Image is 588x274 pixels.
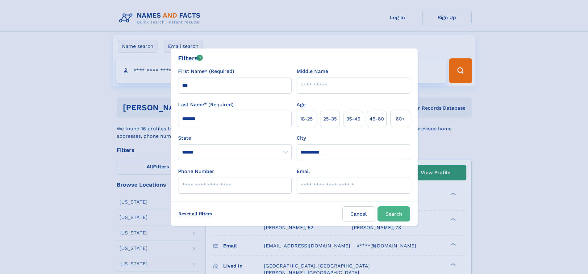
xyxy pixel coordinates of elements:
[178,168,214,175] label: Phone Number
[300,115,313,123] span: 18‑25
[369,115,384,123] span: 45‑60
[178,101,234,108] label: Last Name* (Required)
[178,68,234,75] label: First Name* (Required)
[377,206,410,221] button: Search
[297,101,306,108] label: Age
[297,168,310,175] label: Email
[178,53,203,63] div: Filters
[323,115,337,123] span: 25‑35
[174,206,216,221] label: Reset all filters
[396,115,405,123] span: 60+
[297,134,306,142] label: City
[346,115,360,123] span: 35‑45
[342,206,375,221] label: Cancel
[297,68,328,75] label: Middle Name
[178,134,292,142] label: State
